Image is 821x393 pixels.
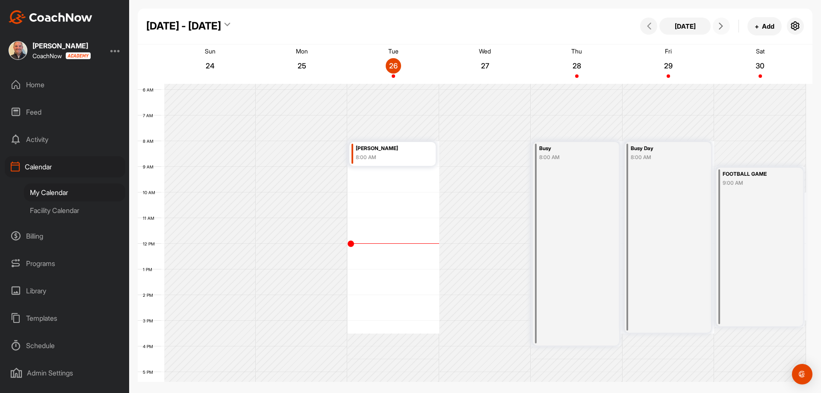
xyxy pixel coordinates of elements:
p: 29 [661,62,676,70]
div: Open Intercom Messenger [792,364,812,384]
div: Schedule [5,335,125,356]
p: Fri [665,47,672,55]
img: CoachNow [9,10,92,24]
p: 28 [569,62,585,70]
div: Library [5,280,125,301]
div: 8:00 AM [539,154,605,161]
div: 4 PM [138,344,162,349]
div: Calendar [5,156,125,177]
p: Wed [479,47,491,55]
div: Templates [5,307,125,329]
p: Sat [756,47,765,55]
a: August 26, 2025 [348,44,439,84]
div: Facility Calendar [24,201,125,219]
div: 11 AM [138,216,163,221]
div: [PERSON_NAME] [356,144,422,154]
span: + [755,22,759,31]
a: August 25, 2025 [256,44,347,84]
a: August 30, 2025 [715,44,806,84]
p: Sun [205,47,216,55]
img: CoachNow acadmey [65,52,91,59]
div: Home [5,74,125,95]
p: 25 [294,62,310,70]
div: 10 AM [138,190,164,195]
div: 9 AM [138,164,162,169]
div: Billing [5,225,125,247]
div: Busy [539,144,605,154]
div: My Calendar [24,183,125,201]
div: Activity [5,129,125,150]
div: 2 PM [138,293,162,298]
p: Mon [296,47,308,55]
p: Tue [388,47,399,55]
div: Feed [5,101,125,123]
div: 8 AM [138,139,162,144]
div: 1 PM [138,267,161,272]
div: [DATE] - [DATE] [146,18,221,34]
img: square_89c11c4ddc2f486fe527b5d54628b2f7.jpg [9,41,27,60]
div: [PERSON_NAME] [32,42,91,49]
div: 5 PM [138,369,162,375]
button: +Add [747,17,782,35]
div: 3 PM [138,318,162,323]
div: Programs [5,253,125,274]
p: 27 [477,62,493,70]
a: August 24, 2025 [164,44,256,84]
div: CoachNow [32,52,91,59]
a: August 28, 2025 [531,44,623,84]
div: 8:00 AM [631,154,697,161]
div: 6 AM [138,87,162,92]
button: [DATE] [659,18,711,35]
p: Thu [571,47,582,55]
div: 7 AM [138,113,162,118]
a: August 29, 2025 [623,44,714,84]
div: 12 PM [138,241,163,246]
div: Admin Settings [5,362,125,384]
div: FOOTBALL GAME [723,169,789,179]
p: 24 [202,62,218,70]
div: Busy Day [631,144,697,154]
p: 26 [386,62,401,70]
div: 9:00 AM [723,179,789,187]
div: 8:00 AM [356,154,422,161]
p: 30 [753,62,768,70]
a: August 27, 2025 [439,44,531,84]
